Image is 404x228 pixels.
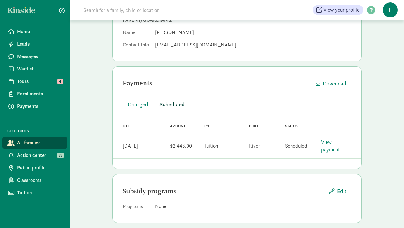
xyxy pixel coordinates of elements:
[123,78,311,88] div: Payments
[249,142,260,150] div: River
[154,98,190,111] button: Scheduled
[17,65,62,73] span: Waitlist
[17,164,62,172] span: Public profile
[155,29,351,36] dd: [PERSON_NAME]
[17,28,62,35] span: Home
[159,100,185,109] span: Scheduled
[155,41,351,49] div: [EMAIL_ADDRESS][DOMAIN_NAME]
[170,124,186,128] span: Amount
[2,100,67,113] a: Payments
[321,139,340,153] a: View payment
[2,174,67,187] a: Classrooms
[123,203,150,213] dt: Programs
[17,53,62,60] span: Messages
[57,79,63,84] span: 4
[155,203,351,210] div: None
[80,4,254,16] input: Search for a family, child or location
[285,124,298,128] span: Status
[285,142,307,150] div: Scheduled
[123,98,153,111] button: Charged
[2,63,67,75] a: Waitlist
[123,186,324,196] div: Subsidy programs
[17,40,62,48] span: Leads
[2,75,67,88] a: Tours 4
[311,77,351,90] button: Download
[2,149,67,162] a: Action center 33
[2,162,67,174] a: Public profile
[373,198,404,228] iframe: Chat Widget
[324,184,351,198] button: Edit
[123,124,131,128] span: Date
[17,189,62,196] span: Tuition
[123,29,150,39] dt: Name
[204,142,218,150] div: Tuition
[383,2,398,17] span: L
[17,103,62,110] span: Payments
[2,88,67,100] a: Enrollments
[17,139,62,147] span: All families
[2,50,67,63] a: Messages
[123,41,150,51] dt: Contact Info
[170,142,192,150] div: $2,448.00
[323,6,359,14] span: View your profile
[17,78,62,85] span: Tours
[128,100,148,109] span: Charged
[2,187,67,199] a: Tuition
[17,177,62,184] span: Classrooms
[17,90,62,98] span: Enrollments
[2,38,67,50] a: Leads
[337,187,346,195] span: Edit
[2,25,67,38] a: Home
[2,137,67,149] a: All families
[313,5,363,15] a: View your profile
[17,152,62,159] span: Action center
[57,153,64,158] span: 33
[323,79,346,88] span: Download
[249,124,259,128] span: Child
[204,124,212,128] span: Type
[123,142,138,150] div: [DATE]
